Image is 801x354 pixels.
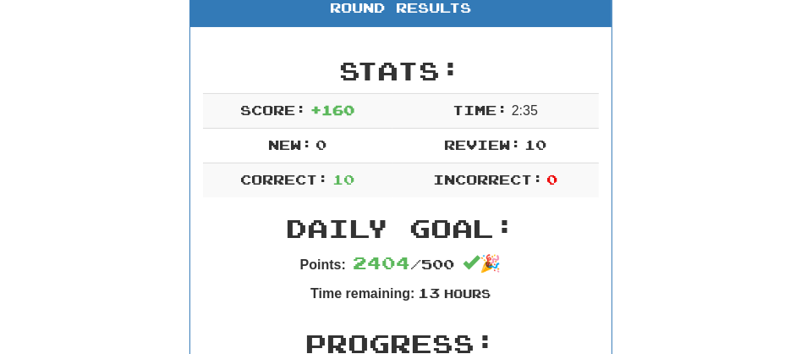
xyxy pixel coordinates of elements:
strong: Time remaining: [310,286,414,301]
span: 🎉 [463,254,501,273]
span: 2404 [353,252,410,273]
span: 13 [418,285,440,301]
strong: Points: [300,257,346,272]
span: Review: [444,136,521,152]
span: 0 [315,136,326,152]
span: 10 [332,171,354,187]
span: / 500 [353,256,454,272]
span: 0 [546,171,557,187]
small: Hours [444,286,491,301]
span: 10 [524,136,546,152]
span: New: [268,136,312,152]
span: 2 : 35 [512,103,538,118]
h2: Daily Goal: [203,214,599,242]
span: + 160 [310,102,354,118]
span: Incorrect: [433,171,543,187]
span: Score: [240,102,306,118]
h2: Stats: [203,57,599,85]
span: Correct: [240,171,328,187]
span: Time: [453,102,507,118]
